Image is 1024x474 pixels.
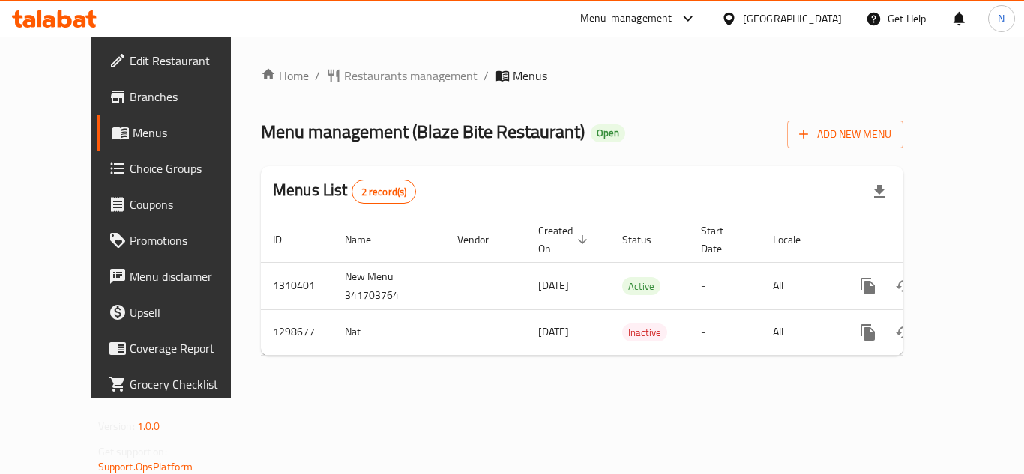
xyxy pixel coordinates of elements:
[130,195,250,213] span: Coupons
[352,180,417,204] div: Total records count
[97,294,262,330] a: Upsell
[130,339,250,357] span: Coverage Report
[538,276,569,295] span: [DATE]
[273,179,416,204] h2: Menus List
[97,151,262,186] a: Choice Groups
[333,262,445,309] td: New Menu 341703764
[761,262,838,309] td: All
[261,309,333,355] td: 1298677
[743,10,842,27] div: [GEOGRAPHIC_DATA]
[787,121,903,148] button: Add New Menu
[315,67,320,85] li: /
[98,442,167,461] span: Get support on:
[998,10,1005,27] span: N
[333,309,445,355] td: Nat
[773,231,820,249] span: Locale
[861,174,897,210] div: Export file
[484,67,489,85] li: /
[591,124,625,142] div: Open
[97,186,262,222] a: Coupons
[261,115,585,148] span: Menu management ( Blaze Bite Restaurant )
[98,416,135,436] span: Version:
[97,222,262,258] a: Promotions
[799,125,891,144] span: Add New Menu
[130,303,250,321] span: Upsell
[580,10,672,28] div: Menu-management
[761,309,838,355] td: All
[97,258,262,294] a: Menu disclaimer
[513,67,547,85] span: Menus
[591,127,625,139] span: Open
[622,231,671,249] span: Status
[886,268,922,304] button: Change Status
[622,324,667,341] span: Inactive
[689,262,761,309] td: -
[457,231,508,249] span: Vendor
[130,375,250,393] span: Grocery Checklist
[97,43,262,79] a: Edit Restaurant
[701,222,743,258] span: Start Date
[97,366,262,402] a: Grocery Checklist
[326,67,478,85] a: Restaurants management
[273,231,301,249] span: ID
[130,267,250,285] span: Menu disclaimer
[133,124,250,142] span: Menus
[130,52,250,70] span: Edit Restaurant
[689,309,761,355] td: -
[261,67,903,85] nav: breadcrumb
[97,330,262,366] a: Coverage Report
[261,67,309,85] a: Home
[130,159,250,177] span: Choice Groups
[886,315,922,350] button: Change Status
[261,217,1006,356] table: enhanced table
[538,222,592,258] span: Created On
[352,185,416,199] span: 2 record(s)
[97,79,262,115] a: Branches
[838,217,1006,263] th: Actions
[850,268,886,304] button: more
[344,67,478,85] span: Restaurants management
[130,88,250,106] span: Branches
[850,315,886,350] button: more
[137,416,160,436] span: 1.0.0
[622,278,660,295] span: Active
[538,322,569,341] span: [DATE]
[261,262,333,309] td: 1310401
[130,231,250,249] span: Promotions
[345,231,391,249] span: Name
[97,115,262,151] a: Menus
[622,277,660,295] div: Active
